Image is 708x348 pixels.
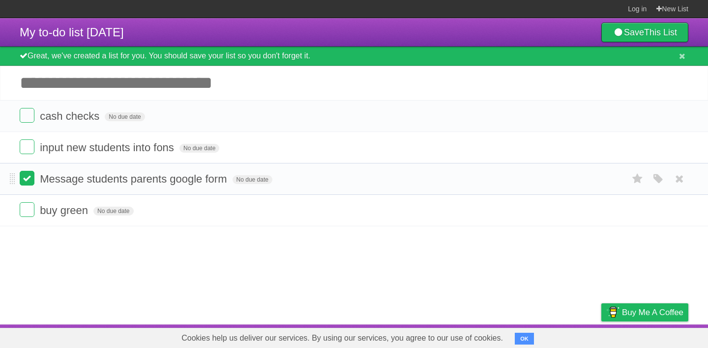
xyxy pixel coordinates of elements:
[93,207,133,215] span: No due date
[40,110,102,122] span: cash checks
[172,328,513,348] span: Cookies help us deliver our services. By using our services, you agree to our use of cookies.
[628,171,647,187] label: Star task
[40,173,229,185] span: Message students parents google form
[233,175,272,184] span: No due date
[601,303,688,321] a: Buy me a coffee
[515,333,534,345] button: OK
[105,112,145,121] span: No due date
[20,171,34,186] label: Done
[20,202,34,217] label: Done
[20,108,34,123] label: Done
[503,327,543,346] a: Developers
[626,327,688,346] a: Suggest a feature
[555,327,577,346] a: Terms
[601,23,688,42] a: SaveThis List
[589,327,614,346] a: Privacy
[179,144,219,153] span: No due date
[606,304,619,321] img: Buy me a coffee
[471,327,491,346] a: About
[20,139,34,154] label: Done
[622,304,683,321] span: Buy me a coffee
[40,204,90,216] span: buy green
[20,26,124,39] span: My to-do list [DATE]
[644,27,677,37] b: This List
[40,141,177,154] span: input new students into fons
